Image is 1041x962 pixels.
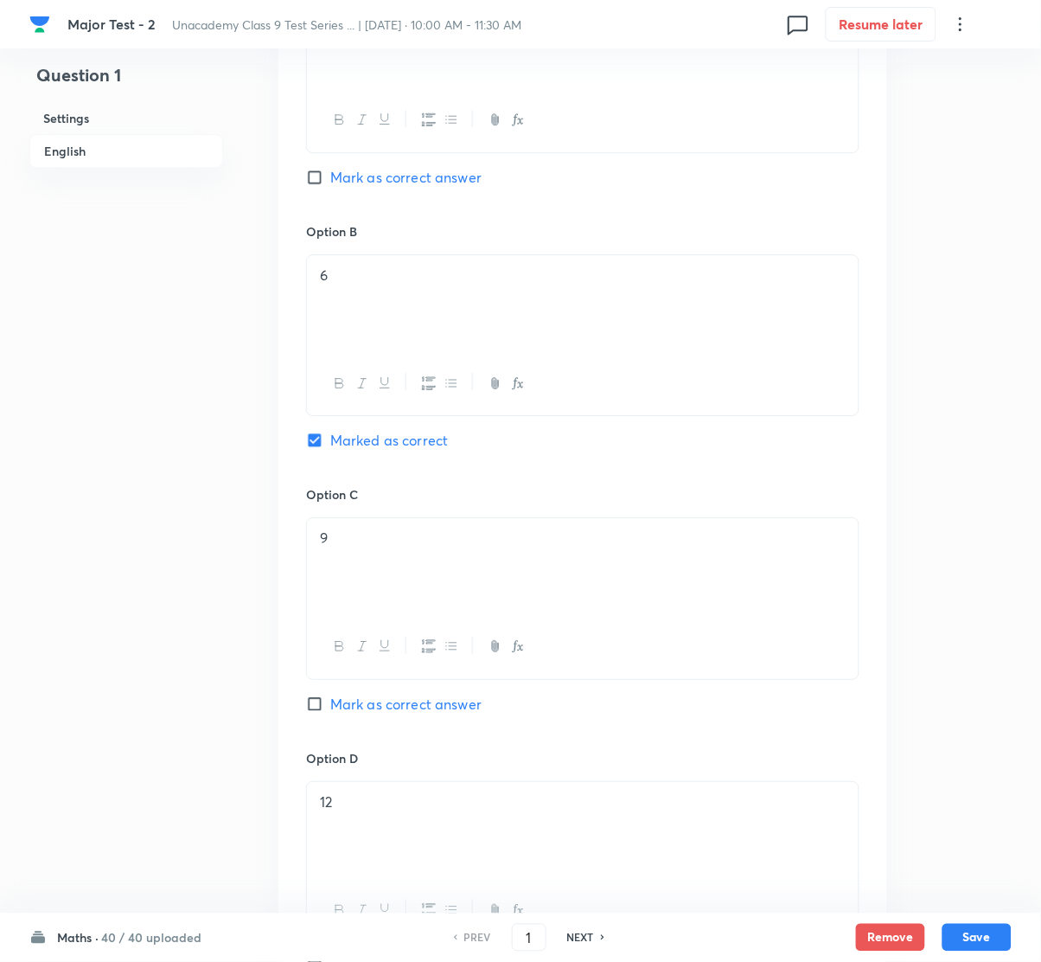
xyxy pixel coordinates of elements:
[29,134,223,168] h6: English
[330,430,449,451] span: Marked as correct
[29,14,50,35] img: Company Logo
[67,15,156,33] span: Major Test - 2
[567,930,594,946] h6: NEXT
[29,62,223,102] h4: Question 1
[330,694,482,715] span: Mark as correct answer
[29,102,223,134] h6: Settings
[942,924,1012,952] button: Save
[101,929,201,947] h6: 40 / 40 uploaded
[57,929,99,947] h6: Maths ·
[306,485,859,503] h6: Option C
[856,924,925,952] button: Remove
[464,930,491,946] h6: PREV
[320,529,846,548] p: 9
[306,749,859,767] h6: Option D
[826,7,936,42] button: Resume later
[29,14,54,35] a: Company Logo
[306,222,859,240] h6: Option B
[330,167,482,188] span: Mark as correct answer
[173,16,522,33] span: Unacademy Class 9 Test Series ... | [DATE] · 10:00 AM - 11:30 AM
[320,792,846,812] p: 12
[320,266,846,285] p: 6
